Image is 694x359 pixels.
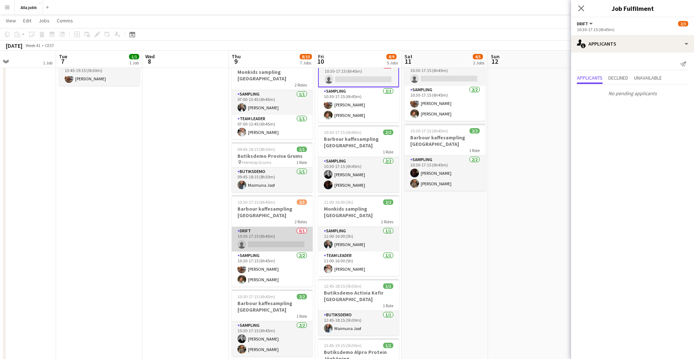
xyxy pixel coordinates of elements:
span: Jobs [39,17,50,24]
span: 8/10 [300,54,312,59]
app-card-role: Sampling2/210:30-17:15 (6h45m)[PERSON_NAME][PERSON_NAME] [232,252,313,287]
span: Hemköp Grums [242,160,271,165]
span: 1 Role [383,303,393,308]
div: 10:30-17:15 (6h45m)2/3Barbour kaffesampling [GEOGRAPHIC_DATA]2 RolesDrift0/110:30-17:15 (6h45m) S... [232,195,313,287]
div: 7 Jobs [300,60,312,66]
a: Jobs [36,16,52,25]
span: Sat [404,53,412,60]
span: 1 Role [469,148,480,153]
app-card-role: Sampling2/210:30-17:15 (6h45m)[PERSON_NAME][PERSON_NAME] [232,321,313,356]
span: 8/9 [386,54,397,59]
span: 2/2 [297,294,307,299]
span: Comms [57,17,73,24]
app-card-role: Sampling2/210:30-17:15 (6h45m)[PERSON_NAME][PERSON_NAME] [318,87,399,122]
h3: Job Fulfilment [571,4,694,13]
div: 10:30-17:15 (6h45m)2/3Barbour kaffesampling [GEOGRAPHIC_DATA]2 RolesDrift0/110:30-17:15 (6h45m) S... [318,29,399,122]
span: 1/1 [383,343,393,348]
span: 8 [144,57,155,66]
app-job-card: 09:45-18:15 (8h30m)1/1Butiksdemo Proviva Grums Hemköp Grums1 RoleButiksdemo1/109:45-18:15 (8h30m)... [232,142,313,192]
span: 10 [317,57,324,66]
div: [DATE] [6,42,22,49]
app-job-card: 10:30-17:15 (6h45m)2/2Barbour kaffesampling [GEOGRAPHIC_DATA]1 RoleSampling2/210:30-17:15 (6h45m)... [404,124,485,191]
span: Edit [23,17,31,24]
app-card-role: Sampling1/111:00-16:00 (5h)[PERSON_NAME] [318,227,399,252]
app-card-role: Drift0/110:30-17:15 (6h45m) [404,61,485,86]
h3: Barbour kaffesampling [GEOGRAPHIC_DATA] [404,134,485,147]
a: Comms [54,16,76,25]
app-card-role: Drift0/110:30-17:15 (6h45m) [232,227,313,252]
span: 1 Role [296,313,307,319]
h3: Monkids sampling [GEOGRAPHIC_DATA] [232,69,313,82]
div: 1 Job [129,60,139,66]
h3: Monkids sampling [GEOGRAPHIC_DATA] [318,206,399,219]
div: 5 Jobs [387,60,398,66]
span: 2/3 [297,199,307,205]
app-card-role: Team Leader1/107:00-13:45 (6h45m)[PERSON_NAME] [232,115,313,139]
p: No pending applicants [571,87,694,100]
div: 10:30-17:15 (6h45m) [577,27,688,32]
span: 7 [58,57,67,66]
span: 2/2 [383,199,393,205]
app-card-role: Drift0/110:30-17:15 (6h45m) [318,61,399,87]
span: 10:30-17:15 (6h45m) [410,128,448,134]
app-card-role: Team Leader1/111:00-16:00 (5h)[PERSON_NAME] [318,252,399,276]
span: Tue [59,53,67,60]
span: Drift [577,21,588,26]
span: Declined [608,75,628,80]
h3: Barbour kaffesampling [GEOGRAPHIC_DATA] [232,300,313,313]
app-job-card: 10:30-17:15 (6h45m)2/3Barbour kaffesampling [GEOGRAPHIC_DATA]2 RolesDrift0/110:30-17:15 (6h45m) S... [404,29,485,121]
h3: Butiksdemo Activia Kefir [GEOGRAPHIC_DATA] [318,290,399,303]
app-job-card: 10:30-17:15 (6h45m)2/2Barbour kaffesampling [GEOGRAPHIC_DATA]1 RoleSampling2/210:30-17:15 (6h45m)... [232,290,313,356]
span: Wed [145,53,155,60]
app-job-card: 10:30-17:15 (6h45m)2/2Barbour kaffesampling [GEOGRAPHIC_DATA]1 RoleSampling2/210:30-17:15 (6h45m)... [318,125,399,192]
span: Fri [318,53,324,60]
span: 9 [231,57,241,66]
app-card-role: Sampling2/210:30-17:15 (6h45m)[PERSON_NAME][PERSON_NAME] [404,86,485,121]
span: Applicants [577,75,603,80]
span: 13:45-19:15 (5h30m) [324,343,361,348]
span: 2/3 [678,21,688,26]
button: Alla jobb [15,0,43,14]
span: Week 41 [24,43,42,48]
span: 2 Roles [381,219,393,224]
div: 1 Job [43,60,52,66]
span: 2/2 [470,128,480,134]
span: 2/2 [383,130,393,135]
span: 1/1 [297,147,307,152]
span: 2 Roles [295,219,307,224]
span: 1/1 [129,54,139,59]
button: Drift [577,21,594,26]
span: 2 Roles [295,82,307,88]
span: 1 Role [296,160,307,165]
span: Thu [232,53,241,60]
app-job-card: 11:00-16:00 (5h)2/2Monkids sampling [GEOGRAPHIC_DATA]2 RolesSampling1/111:00-16:00 (5h)[PERSON_NA... [318,195,399,276]
a: View [3,16,19,25]
a: Edit [20,16,34,25]
span: 10:30-17:15 (6h45m) [237,294,275,299]
span: Unavailable [634,75,662,80]
h3: Barbour kaffesampling [GEOGRAPHIC_DATA] [318,136,399,149]
app-card-role: Sampling1/107:00-13:45 (6h45m)[PERSON_NAME] [232,90,313,115]
app-job-card: 12:45-18:15 (5h30m)1/1Butiksdemo Activia Kefir [GEOGRAPHIC_DATA]1 RoleButiksdemo1/112:45-18:15 (5... [318,279,399,335]
app-card-role: Butiksdemo1/112:45-18:15 (5h30m)Maimuna Joof [318,311,399,335]
span: 10:30-17:15 (6h45m) [324,130,361,135]
div: CEST [45,43,54,48]
app-card-role: Sampling2/210:30-17:15 (6h45m)[PERSON_NAME][PERSON_NAME] [404,156,485,191]
h3: Butiksdemo Proviva Grums [232,153,313,159]
div: Applicants [571,35,694,52]
span: 1/1 [383,283,393,289]
app-card-role: Butiksdemo1/113:45-19:15 (5h30m)[PERSON_NAME] [59,61,140,86]
app-job-card: 07:00-13:45 (6h45m)2/2Monkids sampling [GEOGRAPHIC_DATA]2 RolesSampling1/107:00-13:45 (6h45m)[PER... [232,58,313,139]
span: 09:45-18:15 (8h30m) [237,147,275,152]
span: 12:45-18:15 (5h30m) [324,283,361,289]
span: 12 [490,57,500,66]
span: 10:30-17:15 (6h45m) [237,199,275,205]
